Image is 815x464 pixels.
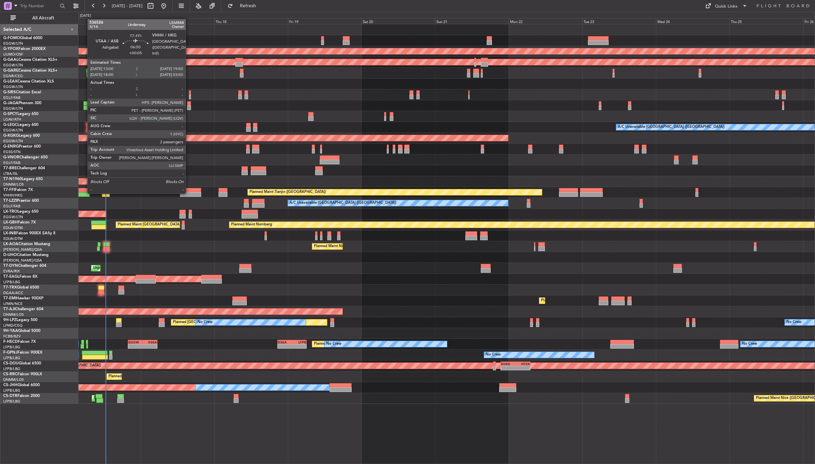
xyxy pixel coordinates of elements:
[3,128,23,133] a: EGGW/LTN
[3,145,19,149] span: G-ENRG
[326,339,341,349] div: No Crew
[3,139,23,144] a: EGGW/LTN
[108,372,212,382] div: Planned Maint [GEOGRAPHIC_DATA] ([GEOGRAPHIC_DATA])
[3,134,40,138] a: G-KGKGLegacy 600
[3,188,15,192] span: T7-FFI
[3,225,23,230] a: EDLW/DTM
[3,155,48,159] a: G-VNORChallenger 650
[3,210,17,214] span: LX-TRO
[786,317,802,327] div: No Crew
[3,101,41,105] a: G-JAGAPhenom 300
[3,177,43,181] a: T7-N1960Legacy 650
[3,361,41,365] a: CS-DOUGlobal 6500
[234,4,262,8] span: Refresh
[3,199,17,203] span: T7-LZZI
[173,317,266,327] div: Planned [GEOGRAPHIC_DATA] ([GEOGRAPHIC_DATA])
[3,106,23,111] a: EGGW/LTN
[314,242,387,251] div: Planned Maint Nice ([GEOGRAPHIC_DATA])
[3,351,17,355] span: F-GPNJ
[3,280,20,285] a: LFPB/LBG
[3,372,42,376] a: CS-RRCFalcon 900LX
[3,351,42,355] a: F-GPNJFalcon 900EX
[486,350,501,360] div: No Crew
[3,47,46,51] a: G-YFOXFalcon 2000EX
[3,123,17,127] span: G-LEGC
[3,47,18,51] span: G-YFOX
[292,344,306,348] div: -
[3,377,24,382] a: DNMM/LOS
[3,193,23,198] a: VHHH/HKG
[3,112,38,116] a: G-SPCYLegacy 650
[501,362,515,366] div: EGKK
[3,52,23,57] a: UUMO/OSF
[93,263,177,273] div: Unplanned Maint [GEOGRAPHIC_DATA] (Riga Intl)
[3,312,24,317] a: DNMM/LOS
[3,215,23,220] a: EGGW/LTN
[582,18,656,24] div: Tue 23
[3,236,23,241] a: EDLW/DTM
[112,3,143,9] span: [DATE] - [DATE]
[3,394,40,398] a: CS-DTRFalcon 2000
[3,329,18,333] span: 9H-YAA
[730,18,803,24] div: Thu 25
[290,198,396,208] div: A/C Unavailable [GEOGRAPHIC_DATA] ([GEOGRAPHIC_DATA])
[3,286,39,290] a: T7-TRXGlobal 6500
[3,166,45,170] a: T7-BREChallenger 604
[3,296,43,300] a: T7-EMIHawker 900XP
[3,242,18,246] span: LX-AOA
[3,69,18,73] span: G-GARE
[3,69,58,73] a: G-GARECessna Citation XLS+
[509,18,582,24] div: Mon 22
[143,340,157,344] div: KSEA
[3,388,20,393] a: LFPB/LBG
[278,340,292,344] div: KSEA
[3,269,20,274] a: EVRA/RIX
[3,145,41,149] a: G-ENRGPraetor 600
[3,242,50,246] a: LX-AOACitation Mustang
[198,317,213,327] div: No Crew
[3,275,37,279] a: T7-EAGLFalcon 8X
[3,307,43,311] a: T7-AJIChallenger 604
[3,80,17,83] span: G-LEAX
[361,18,435,24] div: Sat 20
[3,340,36,344] a: F-HECDFalcon 7X
[3,134,19,138] span: G-KGKG
[3,264,18,268] span: T7-DYN
[3,399,20,404] a: LFPB/LBG
[67,18,140,24] div: Tue 16
[141,18,214,24] div: Wed 17
[3,334,21,339] a: FCBB/BZV
[3,166,17,170] span: T7-BRE
[656,18,730,24] div: Wed 24
[3,340,18,344] span: F-HECD
[3,253,49,257] a: D-IJHOCitation Mustang
[3,101,18,105] span: G-JAGA
[94,393,127,403] div: Planned Maint Sofia
[3,188,33,192] a: T7-FFIFalcon 7X
[435,18,509,24] div: Sun 21
[3,63,23,68] a: EGGW/LTN
[3,307,15,311] span: T7-AJI
[224,1,264,11] button: Refresh
[3,36,42,40] a: G-FOMOGlobal 6000
[314,339,417,349] div: Planned Maint [GEOGRAPHIC_DATA] ([GEOGRAPHIC_DATA])
[3,290,23,295] a: DGAA/ACC
[3,318,37,322] a: 9H-LPZLegacy 500
[3,329,40,333] a: 9H-YAAGlobal 5000
[702,1,751,11] button: Quick Links
[3,117,21,122] a: LGAV/ATH
[20,1,58,11] input: Trip Number
[516,362,530,366] div: HTZA
[3,247,42,252] a: [PERSON_NAME]/QSA
[3,383,17,387] span: CS-JHH
[3,394,17,398] span: CS-DTR
[3,112,17,116] span: G-SPCY
[214,18,288,24] div: Thu 18
[128,344,143,348] div: -
[3,323,22,328] a: LFMD/CEQ
[3,74,23,79] a: EGNR/CEG
[3,58,18,62] span: G-GAAL
[3,361,19,365] span: CS-DOU
[3,80,54,83] a: G-LEAXCessna Citation XLS
[3,372,17,376] span: CS-RRC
